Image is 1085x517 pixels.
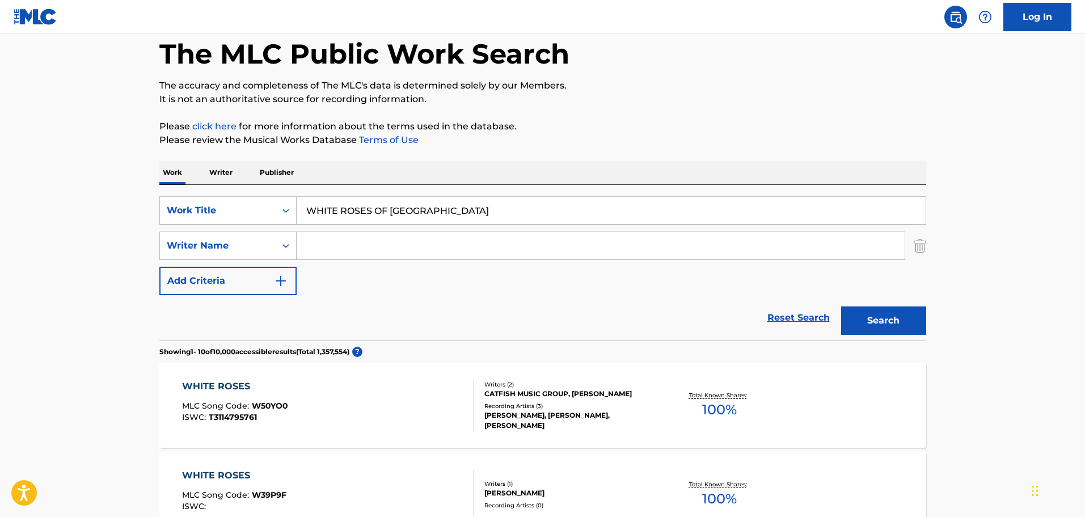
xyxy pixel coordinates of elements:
a: click here [192,121,237,132]
p: The accuracy and completeness of The MLC's data is determined solely by our Members. [159,79,926,93]
img: 9d2ae6d4665cec9f34b9.svg [274,274,288,288]
h1: The MLC Public Work Search [159,37,569,71]
p: Total Known Shares: [689,391,750,400]
p: Publisher [256,161,297,184]
a: Public Search [944,6,967,28]
span: 100 % [702,400,737,420]
div: Recording Artists ( 3 ) [484,402,656,410]
span: W50YO0 [252,401,288,411]
a: Terms of Use [357,134,419,145]
p: Showing 1 - 10 of 10,000 accessible results (Total 1,357,554 ) [159,347,349,357]
div: Work Title [167,204,269,217]
span: ISWC : [182,501,209,511]
div: [PERSON_NAME] [484,488,656,498]
div: Writers ( 1 ) [484,480,656,488]
p: It is not an authoritative source for recording information. [159,93,926,106]
div: WHITE ROSES [182,380,288,393]
span: T3114795761 [209,412,257,422]
button: Search [841,306,926,335]
span: ? [352,347,362,357]
span: 100 % [702,489,737,509]
img: help [978,10,992,24]
a: WHITE ROSESMLC Song Code:W50YO0ISWC:T3114795761Writers (2)CATFISH MUSIC GROUP, [PERSON_NAME]Recor... [159,363,926,448]
div: Writers ( 2 ) [484,380,656,389]
p: Work [159,161,185,184]
button: Add Criteria [159,267,297,295]
div: Recording Artists ( 0 ) [484,501,656,510]
img: Delete Criterion [914,232,926,260]
div: Help [974,6,997,28]
div: [PERSON_NAME], [PERSON_NAME], [PERSON_NAME] [484,410,656,431]
span: ISWC : [182,412,209,422]
p: Total Known Shares: [689,480,750,489]
div: Drag [1032,474,1038,508]
div: Writer Name [167,239,269,253]
p: Please for more information about the terms used in the database. [159,120,926,133]
a: Log In [1003,3,1071,31]
span: MLC Song Code : [182,401,252,411]
a: Reset Search [762,305,835,330]
div: WHITE ROSES [182,469,286,482]
p: Please review the Musical Works Database [159,133,926,147]
form: Search Form [159,196,926,341]
img: MLC Logo [14,9,57,25]
span: W39P9F [252,490,286,500]
p: Writer [206,161,236,184]
div: CATFISH MUSIC GROUP, [PERSON_NAME] [484,389,656,399]
span: MLC Song Code : [182,490,252,500]
img: search [949,10,962,24]
iframe: Chat Widget [1028,463,1085,517]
